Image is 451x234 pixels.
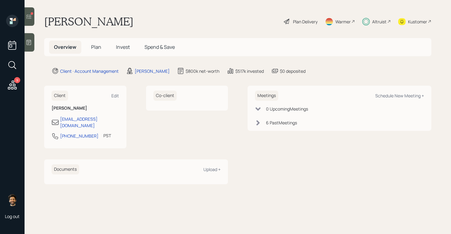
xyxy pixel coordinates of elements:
div: Altruist [372,18,387,25]
div: Plan Delivery [293,18,318,25]
h6: Documents [52,164,79,174]
div: Log out [5,213,20,219]
div: 9 [14,77,20,83]
div: Edit [111,93,119,99]
h1: [PERSON_NAME] [44,15,133,28]
span: Invest [116,44,130,50]
div: Schedule New Meeting + [375,93,424,99]
div: $517k invested [235,68,264,74]
div: Client · Account Management [60,68,119,74]
h6: [PERSON_NAME] [52,106,119,111]
h6: Co-client [153,91,177,101]
span: Spend & Save [145,44,175,50]
div: PST [103,132,111,139]
div: Upload + [203,166,221,172]
div: [EMAIL_ADDRESS][DOMAIN_NAME] [60,116,119,129]
h6: Client [52,91,68,101]
span: Plan [91,44,101,50]
div: 0 Upcoming Meeting s [266,106,308,112]
div: $0 deposited [280,68,306,74]
div: Warmer [335,18,351,25]
div: $800k net-worth [186,68,219,74]
div: [PERSON_NAME] [135,68,170,74]
span: Overview [54,44,76,50]
div: [PHONE_NUMBER] [60,133,98,139]
div: 6 Past Meeting s [266,119,297,126]
div: Kustomer [408,18,427,25]
img: eric-schwartz-headshot.png [6,194,18,206]
h6: Meetings [255,91,278,101]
